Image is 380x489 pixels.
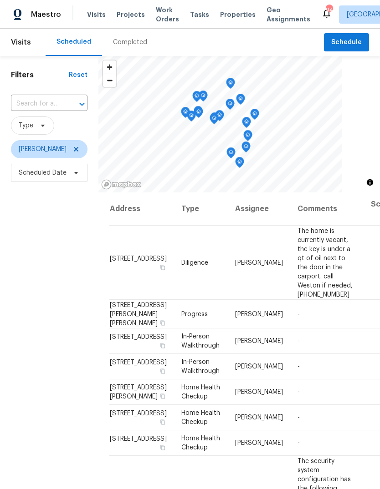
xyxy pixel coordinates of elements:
button: Zoom in [103,60,116,74]
button: Copy Address [159,367,167,375]
div: Map marker [194,106,203,120]
span: [PERSON_NAME] [235,389,283,395]
span: [STREET_ADDRESS] [110,255,167,262]
span: [STREET_ADDRESS][PERSON_NAME][PERSON_NAME] [110,302,167,326]
span: Home Health Checkup [181,410,220,425]
div: Map marker [215,110,224,124]
span: Type [19,121,33,130]
div: Map marker [235,157,244,171]
span: In-Person Walkthrough [181,359,220,374]
span: Work Orders [156,5,179,24]
div: Completed [113,38,147,47]
button: Schedule [324,33,369,52]
button: Copy Address [159,318,167,327]
span: Scheduled Date [19,168,67,177]
span: Visits [11,32,31,52]
span: [PERSON_NAME] [235,311,283,317]
button: Copy Address [159,342,167,350]
div: Map marker [199,91,208,105]
span: [PERSON_NAME] [235,414,283,421]
div: Map marker [192,91,201,105]
a: Mapbox homepage [101,179,141,190]
span: - [298,389,300,395]
div: Map marker [242,117,251,131]
button: Open [76,98,88,111]
button: Copy Address [159,392,167,400]
span: Progress [181,311,208,317]
span: Home Health Checkup [181,384,220,400]
div: 94 [326,5,332,15]
span: - [298,363,300,370]
span: [PERSON_NAME] [235,440,283,446]
span: [STREET_ADDRESS][PERSON_NAME] [110,384,167,400]
span: The home is currently vacant, the key is under a qt of oil next to the door in the carport. call ... [298,227,353,297]
span: [STREET_ADDRESS] [110,359,167,366]
div: Reset [69,71,87,80]
th: Assignee [228,192,290,226]
span: - [298,414,300,421]
span: [STREET_ADDRESS] [110,334,167,340]
span: In-Person Walkthrough [181,333,220,349]
span: [STREET_ADDRESS] [110,436,167,442]
span: [PERSON_NAME] [19,145,67,154]
span: Maestro [31,10,61,19]
div: Map marker [226,147,236,161]
div: Map marker [187,111,196,125]
div: Map marker [241,141,251,156]
button: Zoom out [103,74,116,87]
span: - [298,440,300,446]
span: Toggle attribution [367,177,373,187]
span: Tasks [190,11,209,18]
span: Geo Assignments [267,5,310,24]
button: Copy Address [159,418,167,426]
div: Scheduled [56,37,91,46]
span: [PERSON_NAME] [235,363,283,370]
span: Projects [117,10,145,19]
input: Search for an address... [11,97,62,111]
button: Toggle attribution [365,177,375,188]
div: Map marker [236,94,245,108]
div: Map marker [194,107,203,121]
h1: Filters [11,71,69,80]
div: Map marker [181,107,190,121]
span: [PERSON_NAME] [235,338,283,344]
span: Home Health Checkup [181,435,220,451]
span: [PERSON_NAME] [235,259,283,266]
span: Visits [87,10,106,19]
span: Properties [220,10,256,19]
th: Type [174,192,228,226]
button: Copy Address [159,444,167,452]
button: Copy Address [159,263,167,271]
span: Diligence [181,259,208,266]
span: - [298,338,300,344]
span: [STREET_ADDRESS] [110,410,167,417]
div: Map marker [226,99,235,113]
div: Map marker [226,78,235,92]
th: Address [109,192,174,226]
div: Map marker [210,113,219,127]
th: Comments [290,192,364,226]
div: Map marker [210,112,219,126]
div: Map marker [243,130,252,144]
canvas: Map [98,56,342,192]
span: Schedule [331,37,362,48]
span: - [298,311,300,317]
div: Map marker [250,109,259,123]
